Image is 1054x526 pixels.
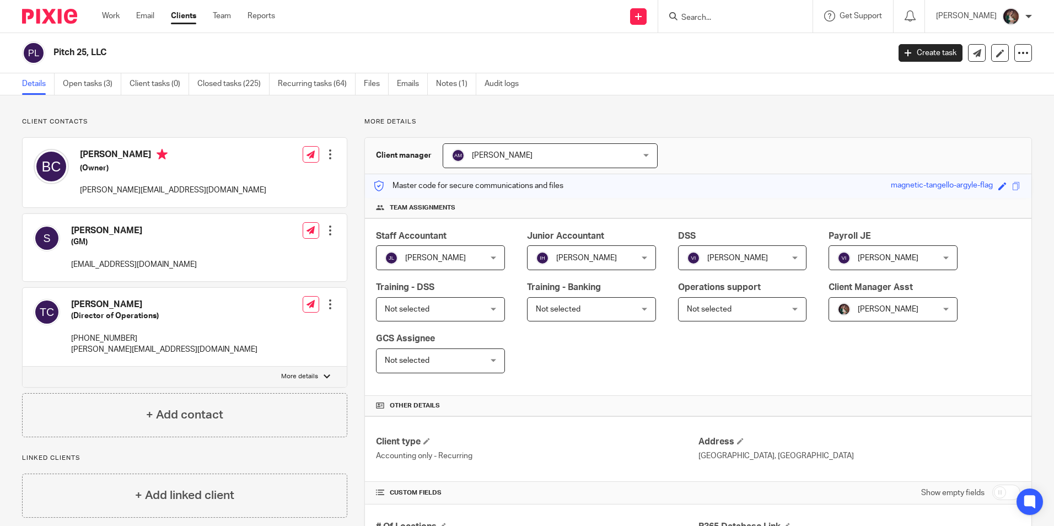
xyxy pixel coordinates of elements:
span: Not selected [385,357,429,364]
h4: + Add contact [146,406,223,423]
h4: CUSTOM FIELDS [376,489,698,497]
a: Team [213,10,231,22]
p: [GEOGRAPHIC_DATA], [GEOGRAPHIC_DATA] [698,450,1020,461]
h5: (Director of Operations) [71,310,257,321]
span: Training - DSS [376,283,434,292]
img: svg%3E [22,41,45,65]
p: More details [364,117,1032,126]
p: [PERSON_NAME][EMAIL_ADDRESS][DOMAIN_NAME] [71,344,257,355]
img: svg%3E [34,299,60,325]
h5: (Owner) [80,163,266,174]
span: Not selected [687,305,732,313]
h5: (GM) [71,237,197,248]
img: svg%3E [34,149,69,184]
p: More details [281,372,318,381]
label: Show empty fields [921,487,985,498]
span: Payroll JE [829,232,871,240]
div: magnetic-tangello-argyle-flag [891,180,993,192]
img: Profile%20picture%20JUS.JPG [837,303,851,316]
span: DSS [678,232,696,240]
span: [PERSON_NAME] [858,254,918,262]
span: Staff Accountant [376,232,447,240]
a: Client tasks (0) [130,73,189,95]
a: Audit logs [485,73,527,95]
h2: Pitch 25, LLC [53,47,716,58]
h4: [PERSON_NAME] [71,299,257,310]
h4: Client type [376,436,698,448]
img: svg%3E [687,251,700,265]
a: Clients [171,10,196,22]
h4: [PERSON_NAME] [80,149,266,163]
span: Client Manager Asst [829,283,913,292]
span: Not selected [385,305,429,313]
span: Not selected [536,305,580,313]
img: svg%3E [837,251,851,265]
a: Emails [397,73,428,95]
a: Closed tasks (225) [197,73,270,95]
p: Linked clients [22,454,347,463]
p: Master code for secure communications and files [373,180,563,191]
img: svg%3E [34,225,60,251]
span: GCS Assignee [376,334,435,343]
a: Open tasks (3) [63,73,121,95]
a: Work [102,10,120,22]
span: Junior Accountant [527,232,604,240]
span: [PERSON_NAME] [405,254,466,262]
img: Profile%20picture%20JUS.JPG [1002,8,1020,25]
a: Details [22,73,55,95]
span: [PERSON_NAME] [707,254,768,262]
span: [PERSON_NAME] [472,152,533,159]
a: Reports [248,10,275,22]
p: [EMAIL_ADDRESS][DOMAIN_NAME] [71,259,197,270]
span: [PERSON_NAME] [858,305,918,313]
img: Pixie [22,9,77,24]
a: Create task [899,44,962,62]
a: Recurring tasks (64) [278,73,356,95]
a: Notes (1) [436,73,476,95]
span: [PERSON_NAME] [556,254,617,262]
img: svg%3E [536,251,549,265]
p: Accounting only - Recurring [376,450,698,461]
a: Files [364,73,389,95]
h3: Client manager [376,150,432,161]
p: [PERSON_NAME][EMAIL_ADDRESS][DOMAIN_NAME] [80,185,266,196]
h4: + Add linked client [135,487,234,504]
span: Get Support [840,12,882,20]
i: Primary [157,149,168,160]
h4: [PERSON_NAME] [71,225,197,237]
h4: Address [698,436,1020,448]
p: Client contacts [22,117,347,126]
img: svg%3E [385,251,398,265]
span: Operations support [678,283,761,292]
input: Search [680,13,779,23]
a: Email [136,10,154,22]
img: svg%3E [451,149,465,162]
p: [PERSON_NAME] [936,10,997,22]
span: Other details [390,401,440,410]
span: Team assignments [390,203,455,212]
p: [PHONE_NUMBER] [71,333,257,344]
span: Training - Banking [527,283,601,292]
